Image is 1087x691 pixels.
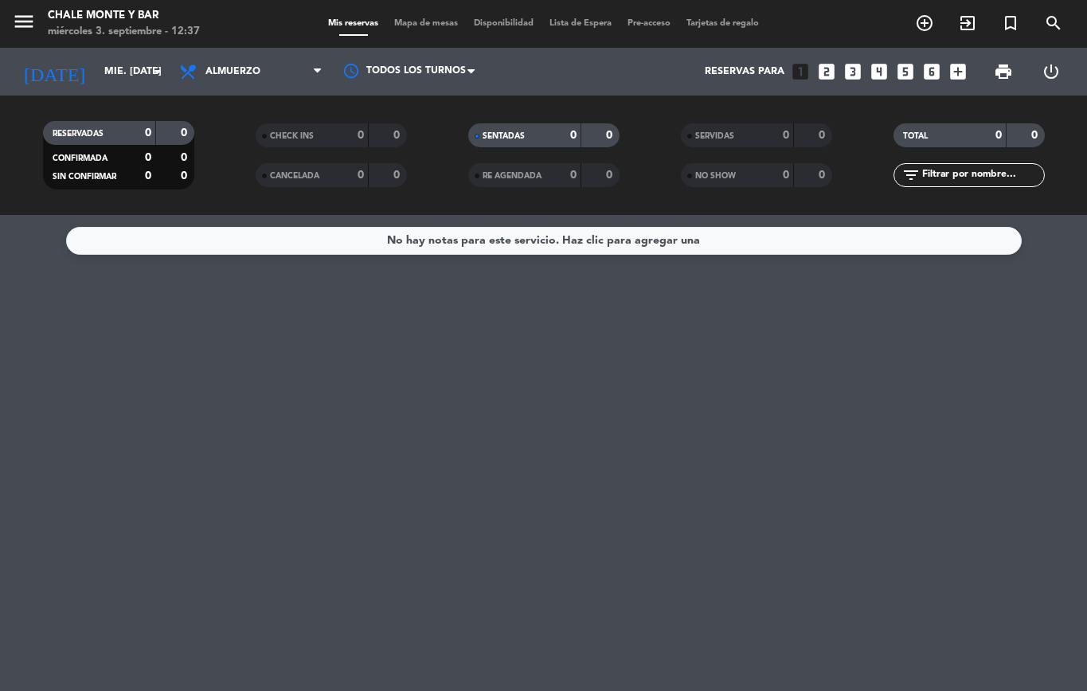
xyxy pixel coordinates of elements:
i: looks_4 [869,61,890,82]
span: Disponibilidad [466,19,542,28]
button: menu [12,10,36,39]
strong: 0 [995,130,1002,141]
strong: 0 [145,127,151,139]
strong: 0 [145,170,151,182]
strong: 0 [393,170,403,181]
strong: 0 [1031,130,1041,141]
strong: 0 [181,152,190,163]
i: power_settings_new [1042,62,1061,81]
span: Reservas para [705,66,784,77]
strong: 0 [358,130,364,141]
span: CONFIRMADA [53,154,108,162]
i: menu [12,10,36,33]
span: TOTAL [903,132,928,140]
i: add_box [948,61,968,82]
strong: 0 [606,170,616,181]
i: turned_in_not [1001,14,1020,33]
i: exit_to_app [958,14,977,33]
span: SERVIDAS [695,132,734,140]
i: looks_3 [843,61,863,82]
span: NO SHOW [695,172,736,180]
span: CHECK INS [270,132,314,140]
span: Pre-acceso [620,19,678,28]
div: No hay notas para este servicio. Haz clic para agregar una [387,232,700,250]
strong: 0 [783,170,789,181]
strong: 0 [819,130,828,141]
span: RE AGENDADA [483,172,542,180]
span: print [994,62,1013,81]
strong: 0 [393,130,403,141]
strong: 0 [819,170,828,181]
span: Mis reservas [320,19,386,28]
i: [DATE] [12,54,96,89]
div: LOG OUT [1027,48,1075,96]
span: CANCELADA [270,172,319,180]
i: arrow_drop_down [148,62,167,81]
input: Filtrar por nombre... [921,166,1044,184]
i: looks_two [816,61,837,82]
i: add_circle_outline [915,14,934,33]
div: Chale Monte y Bar [48,8,200,24]
strong: 0 [783,130,789,141]
strong: 0 [145,152,151,163]
i: search [1044,14,1063,33]
span: RESERVADAS [53,130,104,138]
span: SIN CONFIRMAR [53,173,116,181]
i: looks_5 [895,61,916,82]
strong: 0 [181,170,190,182]
strong: 0 [606,130,616,141]
i: looks_one [790,61,811,82]
div: miércoles 3. septiembre - 12:37 [48,24,200,40]
span: Tarjetas de regalo [678,19,767,28]
strong: 0 [570,130,577,141]
span: SENTADAS [483,132,525,140]
strong: 0 [181,127,190,139]
strong: 0 [570,170,577,181]
span: Mapa de mesas [386,19,466,28]
i: filter_list [901,166,921,185]
i: looks_6 [921,61,942,82]
span: Almuerzo [205,66,260,77]
strong: 0 [358,170,364,181]
span: Lista de Espera [542,19,620,28]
